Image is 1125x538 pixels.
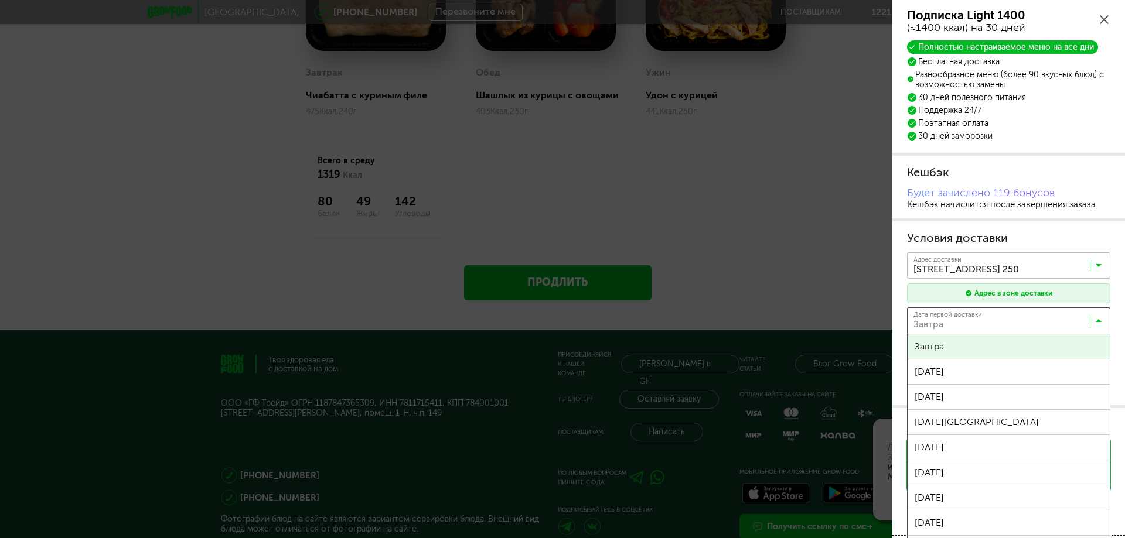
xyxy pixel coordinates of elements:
[907,70,1110,90] li: Разнообразное меню (более 90 вкусных блюд) с возможностью замены
[908,485,1110,510] span: [DATE]
[907,105,1110,115] li: Поддержка 24/7
[908,435,1110,460] span: [DATE]
[907,57,1110,67] li: Бесплатная доставка
[974,288,1052,299] div: Адрес в зоне доставки
[908,385,1110,409] span: [DATE]
[908,460,1110,485] span: [DATE]
[907,230,1110,246] h3: Условия доставки
[913,256,962,263] span: Адрес доставки
[908,410,1110,434] span: [DATE][GEOGRAPHIC_DATA]
[907,186,1055,199] span: Будет зачислено 119 бонусов
[908,510,1110,535] span: [DATE]
[908,334,1110,359] span: Завтра
[907,9,1025,35] div: (≈1400 ккал) на 30 дней
[907,131,1110,141] li: 30 дней заморозки
[907,199,1110,210] div: Кешбэк начислится после завершения заказа
[908,359,1110,384] span: [DATE]
[907,40,1098,54] div: Полностью настраиваемое меню на все дни
[907,8,1025,22] span: Подписка Light 1400
[907,92,1110,102] li: 30 дней полезного питания
[907,118,1110,128] li: Поэтапная оплата
[907,165,1110,181] h3: Кешбэк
